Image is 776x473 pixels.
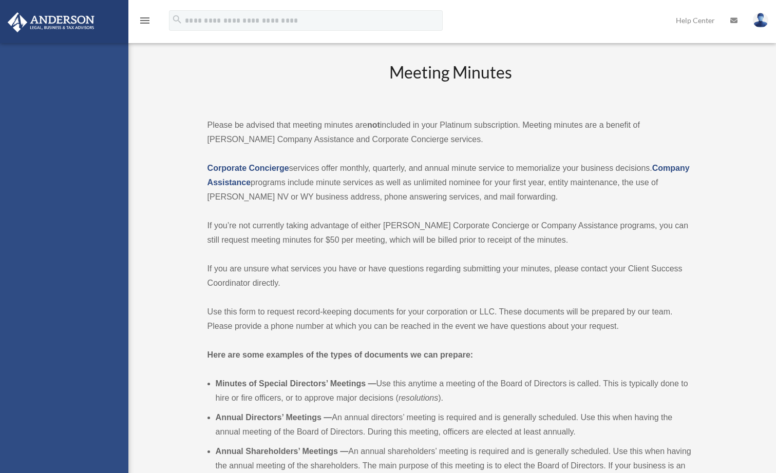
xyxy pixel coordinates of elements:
b: Annual Directors’ Meetings — [216,413,332,422]
a: Corporate Concierge [207,164,289,172]
img: User Pic [753,13,768,28]
li: An annual directors’ meeting is required and is generally scheduled. Use this when having the ann... [216,410,695,439]
i: menu [139,14,151,27]
em: resolutions [399,393,438,402]
p: If you’re not currently taking advantage of either [PERSON_NAME] Corporate Concierge or Company A... [207,219,695,247]
h2: Meeting Minutes [207,61,695,104]
p: services offer monthly, quarterly, and annual minute service to memorialize your business decisio... [207,161,695,204]
li: Use this anytime a meeting of the Board of Directors is called. This is typically done to hire or... [216,377,695,405]
i: search [172,14,183,25]
b: Minutes of Special Directors’ Meetings — [216,379,376,388]
img: Anderson Advisors Platinum Portal [5,12,98,32]
strong: not [367,121,380,129]
a: Company Assistance [207,164,690,187]
a: menu [139,18,151,27]
strong: Here are some examples of the types of documents we can prepare: [207,350,474,359]
b: Annual Shareholders’ Meetings — [216,447,349,456]
p: Please be advised that meeting minutes are included in your Platinum subscription. Meeting minute... [207,118,695,147]
p: Use this form to request record-keeping documents for your corporation or LLC. These documents wi... [207,305,695,333]
p: If you are unsure what services you have or have questions regarding submitting your minutes, ple... [207,262,695,290]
